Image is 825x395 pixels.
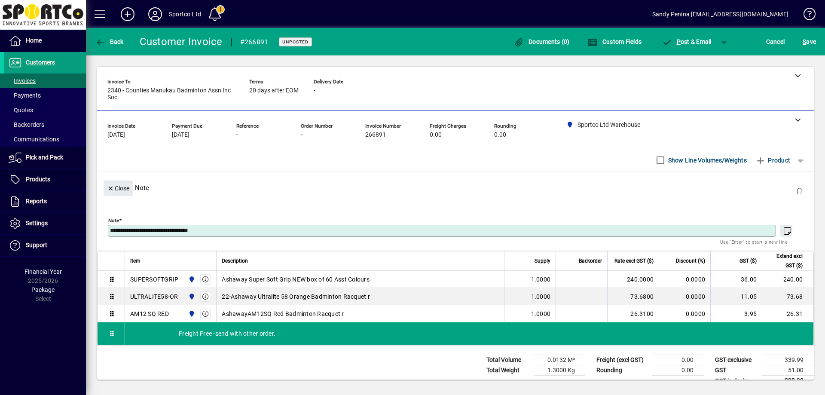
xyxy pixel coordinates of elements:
[762,288,813,305] td: 73.68
[9,107,33,113] span: Quotes
[222,256,248,266] span: Description
[652,7,788,21] div: Sandy Penina [EMAIL_ADDRESS][DOMAIN_NAME]
[789,187,810,195] app-page-header-button: Delete
[613,309,654,318] div: 26.3100
[755,153,790,167] span: Product
[24,268,62,275] span: Financial Year
[676,256,705,266] span: Discount (%)
[666,156,747,165] label: Show Line Volumes/Weights
[4,213,86,234] a: Settings
[26,37,42,44] span: Home
[172,132,189,138] span: [DATE]
[482,355,534,365] td: Total Volume
[803,35,816,49] span: ave
[186,275,196,284] span: Sportco Ltd Warehouse
[26,176,50,183] span: Products
[130,275,178,284] div: SUPERSOFTGRIP
[186,292,196,301] span: Sportco Ltd Warehouse
[222,309,344,318] span: AshawayAM12SQ Red Badminton Racquet r
[95,38,124,45] span: Back
[677,38,681,45] span: P
[101,184,135,192] app-page-header-button: Close
[762,271,813,288] td: 240.00
[4,103,86,117] a: Quotes
[803,38,806,45] span: S
[662,38,712,45] span: ost & Email
[531,292,551,301] span: 1.0000
[710,288,762,305] td: 11.05
[613,275,654,284] div: 240.0000
[762,365,814,376] td: 51.00
[108,217,119,224] mat-label: Note
[720,237,788,247] mat-hint: Use 'Enter' to start a new line
[26,242,47,248] span: Support
[107,181,129,196] span: Close
[130,309,169,318] div: AM12 SQ RED
[534,355,585,365] td: 0.0132 M³
[314,87,315,94] span: -
[592,365,652,376] td: Rounding
[9,92,41,99] span: Payments
[9,121,44,128] span: Backorders
[222,292,370,301] span: 22-Ashaway Ultralite 58 Orange Badminton Racquet r
[169,7,201,21] div: Sportco Ltd
[762,305,813,322] td: 26.31
[130,292,178,301] div: ULTRALITE58-OR
[514,38,570,45] span: Documents (0)
[31,286,55,293] span: Package
[222,275,370,284] span: Ashaway Super Soft Grip NEW box of 60 Asst Colours
[659,288,710,305] td: 0.0000
[9,77,36,84] span: Invoices
[710,271,762,288] td: 36.00
[125,322,813,345] div: Freight Free -send with other order.
[579,256,602,266] span: Backorder
[764,34,787,49] button: Cancel
[107,132,125,138] span: [DATE]
[751,153,794,168] button: Product
[711,376,762,386] td: GST inclusive
[531,275,551,284] span: 1.0000
[4,30,86,52] a: Home
[107,87,236,101] span: 2340 - Counties Manukau Badminton Assn Inc Soc
[301,132,302,138] span: -
[9,136,59,143] span: Communications
[4,235,86,256] a: Support
[4,132,86,147] a: Communications
[104,181,133,196] button: Close
[659,271,710,288] td: 0.0000
[4,117,86,132] a: Backorders
[4,88,86,103] a: Payments
[767,251,803,270] span: Extend excl GST ($)
[482,365,534,376] td: Total Weight
[592,355,652,365] td: Freight (excl GST)
[711,365,762,376] td: GST
[26,220,48,227] span: Settings
[186,309,196,318] span: Sportco Ltd Warehouse
[657,34,716,49] button: Post & Email
[494,132,506,138] span: 0.00
[282,39,309,45] span: Unposted
[130,256,141,266] span: Item
[26,198,47,205] span: Reports
[97,172,814,203] div: Note
[659,305,710,322] td: 0.0000
[614,256,654,266] span: Rate excl GST ($)
[797,2,814,30] a: Knowledge Base
[26,59,55,66] span: Customers
[534,365,585,376] td: 1.3000 Kg
[430,132,442,138] span: 0.00
[86,34,133,49] app-page-header-button: Back
[587,38,642,45] span: Custom Fields
[762,355,814,365] td: 339.99
[4,169,86,190] a: Products
[4,73,86,88] a: Invoices
[613,292,654,301] div: 73.6800
[801,34,818,49] button: Save
[140,35,223,49] div: Customer Invoice
[26,154,63,161] span: Pick and Pack
[512,34,572,49] button: Documents (0)
[365,132,386,138] span: 266891
[531,309,551,318] span: 1.0000
[4,147,86,168] a: Pick and Pack
[766,35,785,49] span: Cancel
